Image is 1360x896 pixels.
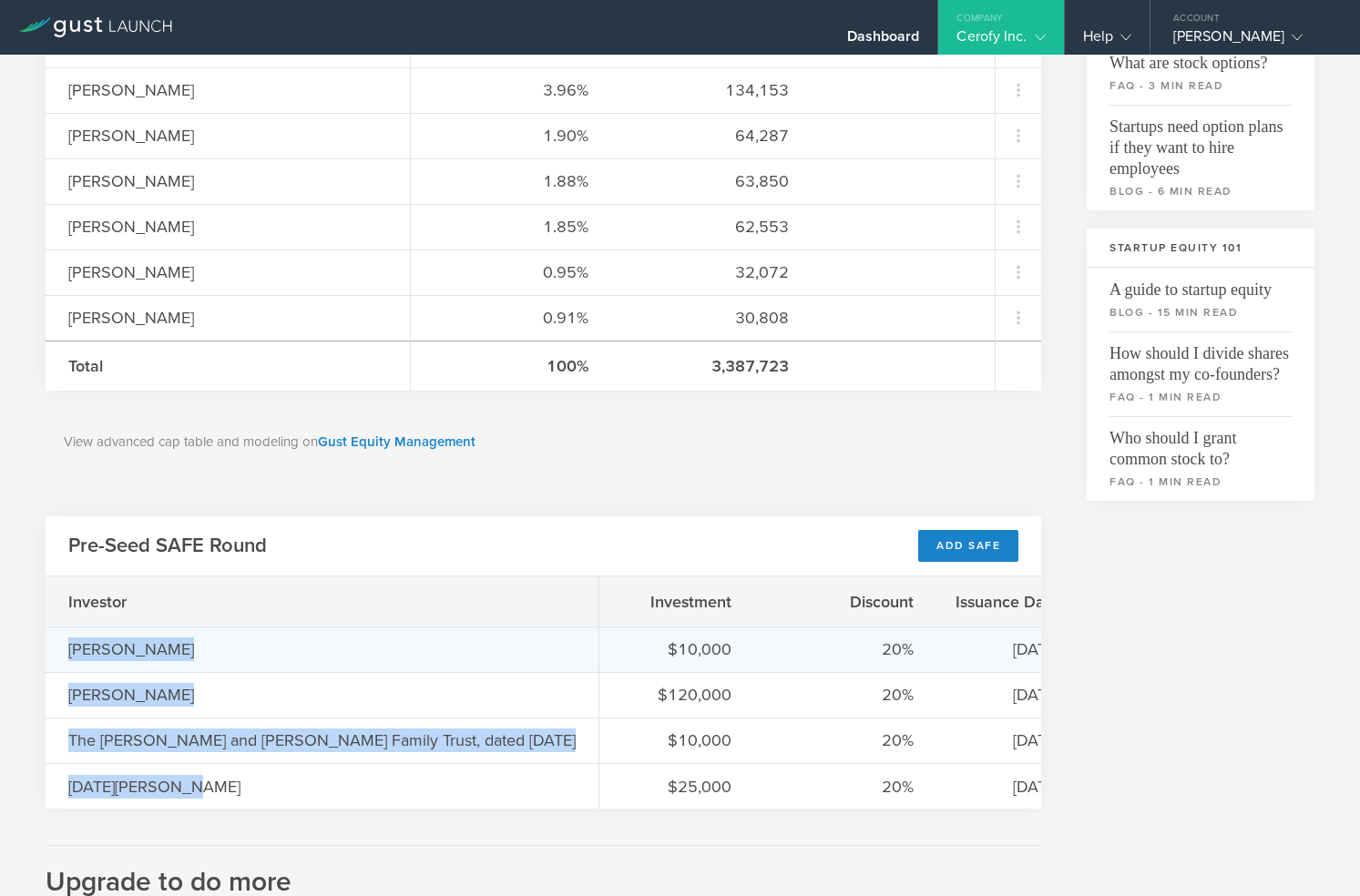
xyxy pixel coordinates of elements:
[68,260,387,284] div: [PERSON_NAME]
[918,530,1018,562] div: Add SAFE
[68,728,576,752] div: The [PERSON_NAME] and [PERSON_NAME] Family Trust, dated [DATE]
[634,306,789,330] div: 30,808
[68,533,267,559] h2: Pre-Seed SAFE Round
[1087,41,1314,105] a: What are stock options?faq - 3 min read
[68,683,251,707] div: [PERSON_NAME]
[1083,27,1131,55] div: Help
[634,124,789,148] div: 64,287
[956,27,1045,55] div: Cerofy Inc.
[434,169,588,193] div: 1.88%
[68,775,251,799] div: [DATE][PERSON_NAME]
[777,590,914,614] div: Discount
[622,728,731,752] div: $10,000
[1109,416,1292,470] span: Who should I grant common stock to?
[1109,105,1292,179] span: Startups need option plans if they want to hire employees
[68,637,251,661] div: [PERSON_NAME]
[434,306,588,330] div: 0.91%
[959,590,1059,614] div: Issuance Date
[1109,331,1292,385] span: How should I divide shares amongst my co-founders?
[622,683,731,707] div: $120,000
[68,215,387,239] div: [PERSON_NAME]
[1109,389,1292,405] small: faq - 1 min read
[777,637,914,661] div: 20%
[634,260,789,284] div: 32,072
[1087,416,1314,501] a: Who should I grant common stock to?faq - 1 min read
[1109,41,1292,74] span: What are stock options?
[64,432,1023,453] p: View advanced cap table and modeling on
[1109,304,1292,321] small: blog - 15 min read
[68,306,387,330] div: [PERSON_NAME]
[959,728,1059,752] div: [DATE]
[318,433,475,450] a: Gust Equity Management
[68,354,387,378] div: Total
[959,683,1059,707] div: [DATE]
[622,590,731,614] div: Investment
[434,260,588,284] div: 0.95%
[622,775,731,799] div: $25,000
[847,27,920,55] div: Dashboard
[1109,473,1292,490] small: faq - 1 min read
[1109,268,1292,300] span: A guide to startup equity
[434,215,588,239] div: 1.85%
[434,78,588,102] div: 3.96%
[68,169,387,193] div: [PERSON_NAME]
[634,215,789,239] div: 62,553
[634,78,789,102] div: 134,153
[1109,183,1292,199] small: blog - 6 min read
[777,683,914,707] div: 20%
[777,775,914,799] div: 20%
[634,169,789,193] div: 63,850
[434,354,588,378] div: 100%
[1173,27,1328,55] div: [PERSON_NAME]
[959,775,1059,799] div: [DATE]
[1087,105,1314,210] a: Startups need option plans if they want to hire employeesblog - 6 min read
[1087,268,1314,331] a: A guide to startup equityblog - 15 min read
[68,590,251,614] div: Investor
[634,354,789,378] div: 3,387,723
[1087,331,1314,416] a: How should I divide shares amongst my co-founders?faq - 1 min read
[777,728,914,752] div: 20%
[68,124,387,148] div: [PERSON_NAME]
[1109,77,1292,94] small: faq - 3 min read
[622,637,731,661] div: $10,000
[68,78,387,102] div: [PERSON_NAME]
[959,637,1059,661] div: [DATE]
[1087,229,1314,268] h3: Startup Equity 101
[434,124,588,148] div: 1.90%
